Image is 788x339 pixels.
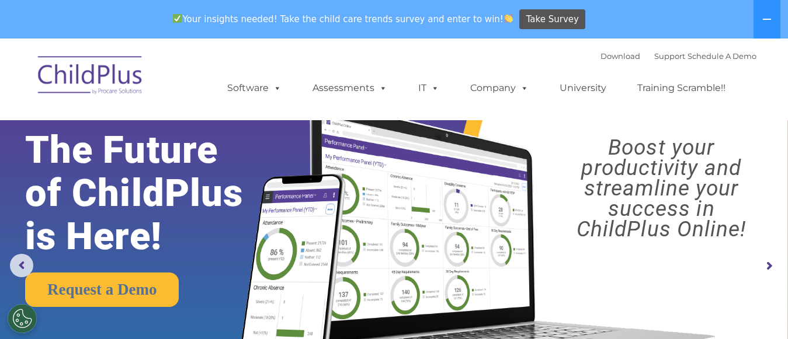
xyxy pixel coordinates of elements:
[688,51,756,61] a: Schedule A Demo
[548,76,618,100] a: University
[162,77,198,86] span: Last name
[8,304,37,333] button: Cookies Settings
[526,9,579,30] span: Take Survey
[459,76,540,100] a: Company
[519,9,585,30] a: Take Survey
[504,14,513,23] img: 👏
[301,76,399,100] a: Assessments
[654,51,685,61] a: Support
[600,51,756,61] font: |
[25,128,277,258] rs-layer: The Future of ChildPlus is Here!
[600,51,640,61] a: Download
[168,8,518,30] span: Your insights needed! Take the child care trends survey and enter to win!
[626,76,737,100] a: Training Scramble!!
[407,76,451,100] a: IT
[216,76,293,100] a: Software
[162,125,212,134] span: Phone number
[25,272,179,307] a: Request a Demo
[32,48,149,106] img: ChildPlus by Procare Solutions
[544,137,778,239] rs-layer: Boost your productivity and streamline your success in ChildPlus Online!
[173,14,182,23] img: ✅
